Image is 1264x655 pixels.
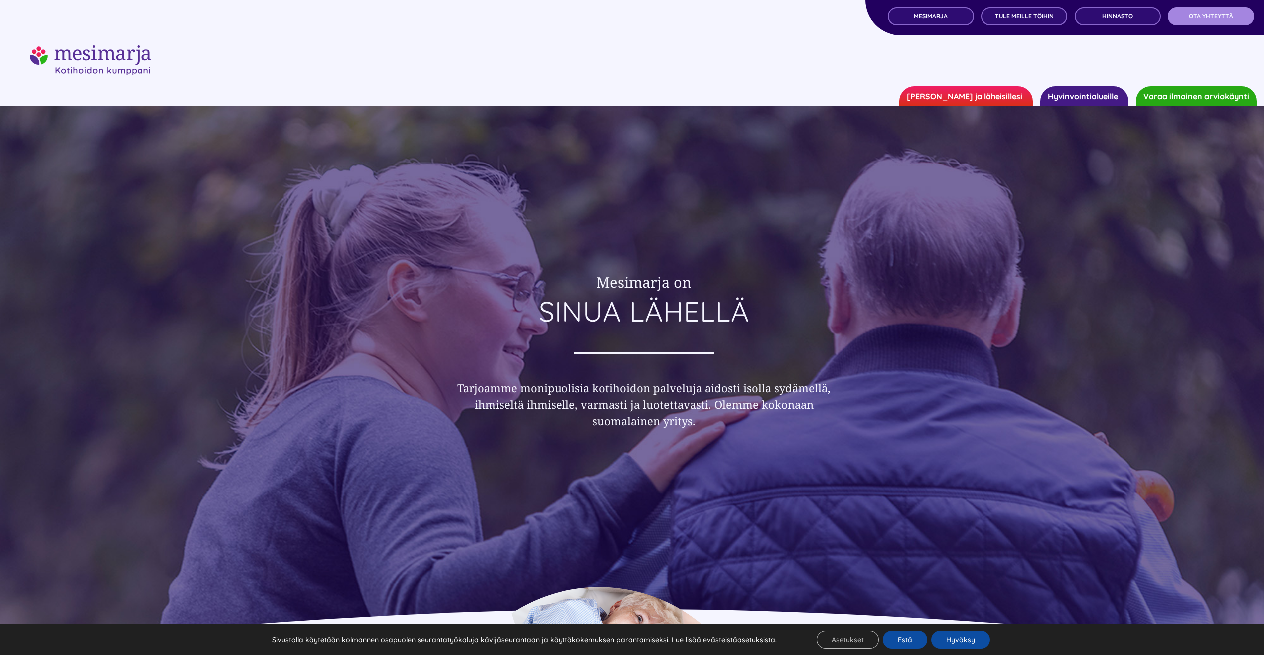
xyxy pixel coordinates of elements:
span: TULE MEILLE TÖIHIN [995,13,1054,20]
span: OTA YHTEYTTÄ [1189,13,1233,20]
span: MESIMARJA [914,13,948,20]
h3: Tarjoamme monipuolisia kotihoidon palveluja aidosti isolla sydämellä, ihmiseltä ihmiselle, varmas... [453,380,836,429]
h1: SINUA LÄHELLÄ [453,296,836,327]
p: Sivustolla käytetään kolmannen osapuolen seurantatyökaluja kävijäseurantaan ja käyttäkokemuksen p... [272,635,777,644]
button: Estä [883,631,927,649]
a: mesimarjasi [30,44,151,56]
img: mesimarjasi [30,45,151,75]
a: TULE MEILLE TÖIHIN [981,7,1067,25]
a: [PERSON_NAME] ja läheisillesi [899,86,1033,106]
button: asetuksista [737,635,775,644]
a: MESIMARJA [888,7,974,25]
span: Hinnasto [1102,13,1133,20]
a: Varaa ilmainen arviokäynti [1136,86,1257,106]
a: Hyvinvointialueille [1040,86,1128,106]
button: Asetukset [817,631,879,649]
a: OTA YHTEYTTÄ [1168,7,1254,25]
button: Hyväksy [931,631,990,649]
a: Hinnasto [1075,7,1161,25]
h2: Mesimarja on [453,273,836,292]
